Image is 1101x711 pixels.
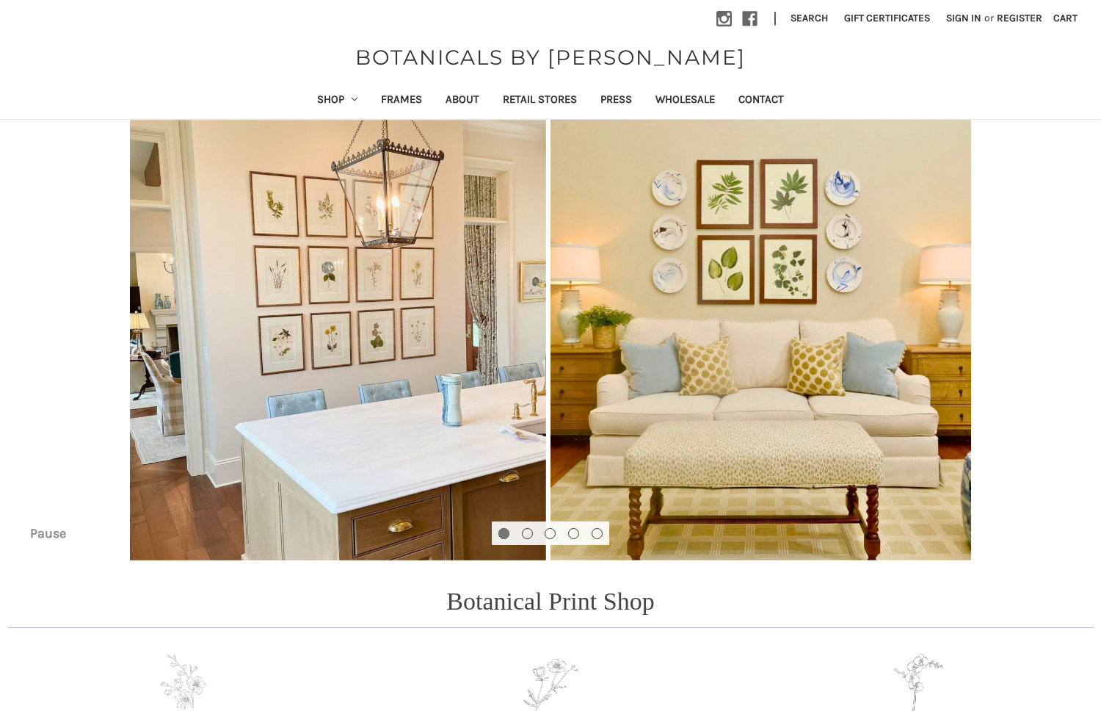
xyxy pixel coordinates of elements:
[592,528,603,539] button: Go to slide 5 of 5
[491,83,589,119] a: Retail Stores
[727,83,796,119] a: Contact
[589,83,644,119] a: Press
[446,582,654,620] p: Botanical Print Shop
[348,42,753,73] a: BOTANICALS BY [PERSON_NAME]
[434,83,491,119] a: About
[768,7,782,31] li: |
[522,528,533,539] button: Go to slide 2 of 5
[18,521,77,545] button: Pause carousel
[569,547,578,548] span: Go to slide 4 of 5
[498,528,509,539] button: Go to slide 1 of 5, active
[523,547,532,548] span: Go to slide 2 of 5
[1053,12,1078,24] span: Cart
[592,547,602,548] span: Go to slide 5 of 5
[568,528,579,539] button: Go to slide 4 of 5
[545,547,555,548] span: Go to slide 3 of 5
[499,547,509,548] span: Go to slide 1 of 5, active
[983,10,995,26] span: or
[305,83,370,119] a: Shop
[369,83,434,119] a: Frames
[644,83,727,119] a: Wholesale
[545,528,556,539] button: Go to slide 3 of 5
